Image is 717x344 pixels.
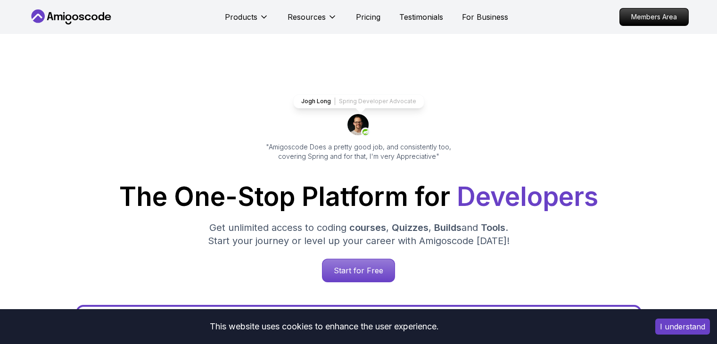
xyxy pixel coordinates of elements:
[288,11,326,23] p: Resources
[457,181,598,212] span: Developers
[322,259,395,282] a: Start for Free
[462,11,508,23] a: For Business
[620,8,688,25] p: Members Area
[356,11,380,23] a: Pricing
[392,222,429,233] span: Quizzes
[619,8,689,26] a: Members Area
[200,221,517,247] p: Get unlimited access to coding , , and . Start your journey or level up your career with Amigosco...
[434,222,462,233] span: Builds
[225,11,257,23] p: Products
[399,11,443,23] a: Testimonials
[288,11,337,30] button: Resources
[481,222,505,233] span: Tools
[225,11,269,30] button: Products
[655,319,710,335] button: Accept cookies
[339,98,416,105] p: Spring Developer Advocate
[253,142,464,161] p: "Amigoscode Does a pretty good job, and consistently too, covering Spring and for that, I'm very ...
[322,259,395,282] p: Start for Free
[349,222,386,233] span: courses
[7,316,641,337] div: This website uses cookies to enhance the user experience.
[36,184,681,210] h1: The One-Stop Platform for
[301,98,331,105] p: Jogh Long
[347,114,370,137] img: josh long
